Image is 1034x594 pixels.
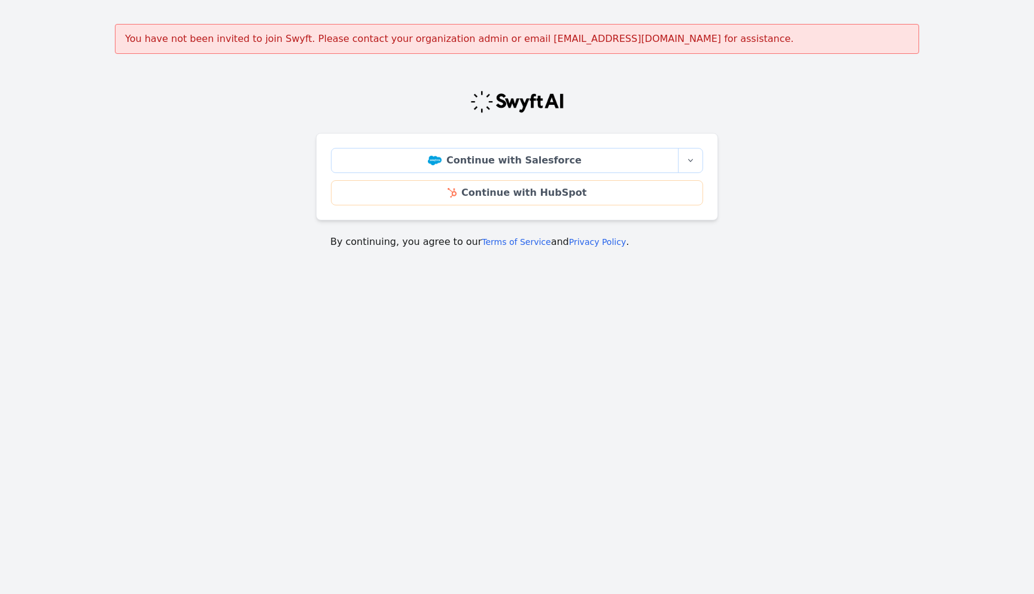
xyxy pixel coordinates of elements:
[330,235,704,249] p: By continuing, you agree to our and .
[569,237,626,247] a: Privacy Policy
[482,237,551,247] a: Terms of Service
[331,180,703,205] a: Continue with HubSpot
[428,156,442,165] img: Salesforce
[331,148,679,173] a: Continue with Salesforce
[448,188,457,198] img: HubSpot
[115,24,919,54] div: You have not been invited to join Swyft. Please contact your organization admin or email [EMAIL_A...
[470,90,564,114] img: Swyft Logo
